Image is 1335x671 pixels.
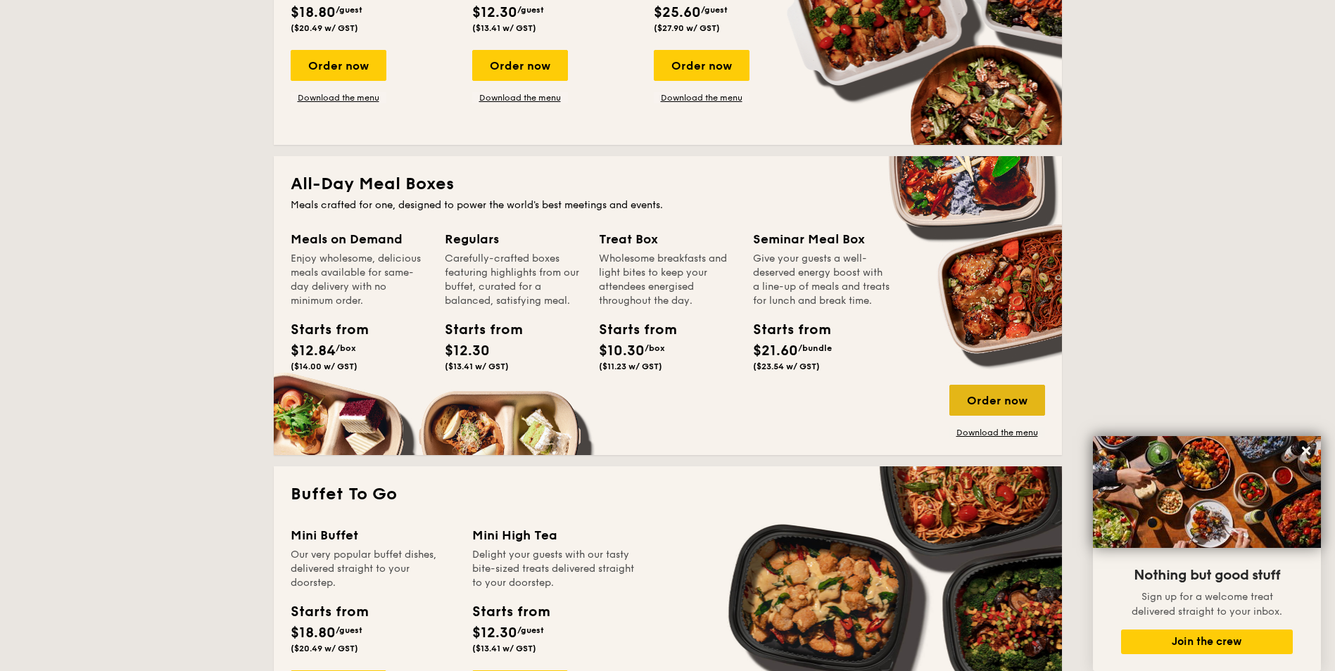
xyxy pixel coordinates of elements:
div: Delight your guests with our tasty bite-sized treats delivered straight to your doorstep. [472,548,637,590]
div: Meals on Demand [291,229,428,249]
span: /bundle [798,343,832,353]
span: $21.60 [753,343,798,359]
span: ($20.49 w/ GST) [291,644,358,653]
img: DSC07876-Edit02-Large.jpeg [1093,436,1321,548]
div: Seminar Meal Box [753,229,890,249]
div: Enjoy wholesome, delicious meals available for same-day delivery with no minimum order. [291,252,428,308]
span: /guest [517,625,544,635]
div: Starts from [291,601,367,622]
button: Join the crew [1121,630,1293,654]
span: ($14.00 w/ GST) [291,362,358,371]
div: Wholesome breakfasts and light bites to keep your attendees energised throughout the day. [599,252,736,308]
a: Download the menu [949,427,1045,438]
span: ($11.23 w/ GST) [599,362,662,371]
span: Sign up for a welcome treat delivered straight to your inbox. [1132,591,1282,618]
div: Meals crafted for one, designed to power the world's best meetings and events. [291,198,1045,212]
span: /box [645,343,665,353]
div: Give your guests a well-deserved energy boost with a line-up of meals and treats for lunch and br... [753,252,890,308]
div: Order now [654,50,749,81]
span: $10.30 [599,343,645,359]
span: ($23.54 w/ GST) [753,362,820,371]
div: Starts from [291,319,354,340]
span: $25.60 [654,4,701,21]
h2: All-Day Meal Boxes [291,173,1045,196]
div: Carefully-crafted boxes featuring highlights from our buffet, curated for a balanced, satisfying ... [445,252,582,308]
span: $18.80 [291,4,336,21]
span: $12.30 [472,4,517,21]
span: /box [336,343,356,353]
div: Order now [472,50,568,81]
div: Regulars [445,229,582,249]
span: $12.30 [472,625,517,641]
button: Close [1295,440,1317,462]
span: ($13.41 w/ GST) [472,23,536,33]
span: ($27.90 w/ GST) [654,23,720,33]
div: Order now [291,50,386,81]
div: Our very popular buffet dishes, delivered straight to your doorstep. [291,548,455,590]
div: Starts from [445,319,508,340]
div: Starts from [599,319,662,340]
h2: Buffet To Go [291,483,1045,506]
div: Mini Buffet [291,525,455,545]
div: Starts from [472,601,549,622]
span: $12.84 [291,343,336,359]
a: Download the menu [654,92,749,103]
a: Download the menu [472,92,568,103]
div: Order now [949,385,1045,416]
span: /guest [517,5,544,15]
span: ($13.41 w/ GST) [472,644,536,653]
span: ($20.49 w/ GST) [291,23,358,33]
span: $12.30 [445,343,490,359]
span: Nothing but good stuff [1134,567,1280,584]
div: Mini High Tea [472,525,637,545]
span: $18.80 [291,625,336,641]
div: Treat Box [599,229,736,249]
span: /guest [336,5,362,15]
span: /guest [701,5,728,15]
div: Starts from [753,319,816,340]
span: /guest [336,625,362,635]
a: Download the menu [291,92,386,103]
span: ($13.41 w/ GST) [445,362,509,371]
